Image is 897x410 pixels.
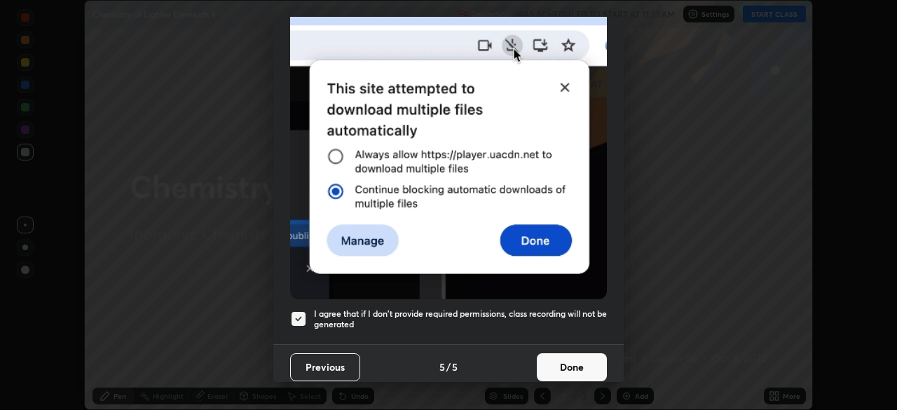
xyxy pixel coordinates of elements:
h4: / [446,360,451,374]
h4: 5 [452,360,458,374]
h5: I agree that if I don't provide required permissions, class recording will not be generated [314,308,607,330]
h4: 5 [439,360,445,374]
button: Done [537,353,607,381]
button: Previous [290,353,360,381]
